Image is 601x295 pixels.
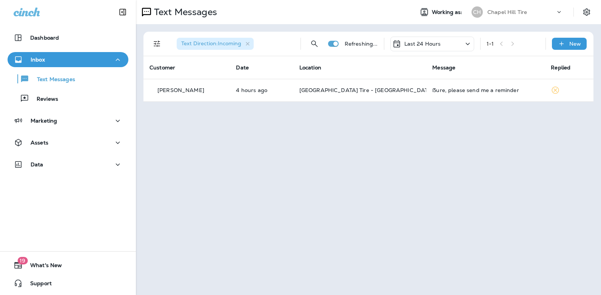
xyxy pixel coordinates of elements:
[31,57,45,63] p: Inbox
[8,113,128,128] button: Marketing
[31,118,57,124] p: Marketing
[149,36,165,51] button: Filters
[299,87,435,94] span: [GEOGRAPHIC_DATA] Tire - [GEOGRAPHIC_DATA].
[23,280,52,289] span: Support
[30,35,59,41] p: Dashboard
[149,64,175,71] span: Customer
[432,64,455,71] span: Message
[404,41,441,47] p: Last 24 Hours
[29,96,58,103] p: Reviews
[299,64,321,71] span: Location
[236,64,249,71] span: Date
[487,41,494,47] div: 1 - 1
[487,9,527,15] p: Chapel Hill Tire
[151,6,217,18] p: Text Messages
[8,258,128,273] button: 19What's New
[31,140,48,146] p: Assets
[307,36,322,51] button: Search Messages
[472,6,483,18] div: CH
[112,5,133,20] button: Collapse Sidebar
[181,40,241,47] span: Text Direction : Incoming
[31,161,43,167] p: Data
[8,276,128,291] button: Support
[8,91,128,106] button: Reviews
[580,5,593,19] button: Settings
[8,157,128,172] button: Data
[432,9,464,15] span: Working as:
[8,71,128,87] button: Text Messages
[157,87,204,93] p: [PERSON_NAME]
[236,87,287,93] p: Oct 5, 2025 03:25 PM
[23,262,62,271] span: What's New
[8,52,128,67] button: Inbox
[569,41,581,47] p: New
[177,38,254,50] div: Text Direction:Incoming
[29,76,75,83] p: Text Messages
[8,135,128,150] button: Assets
[17,257,28,264] span: 19
[8,30,128,45] button: Dashboard
[345,41,378,47] p: Refreshing...
[432,87,539,93] div: ẞure, please send me a reminder
[551,64,570,71] span: Replied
